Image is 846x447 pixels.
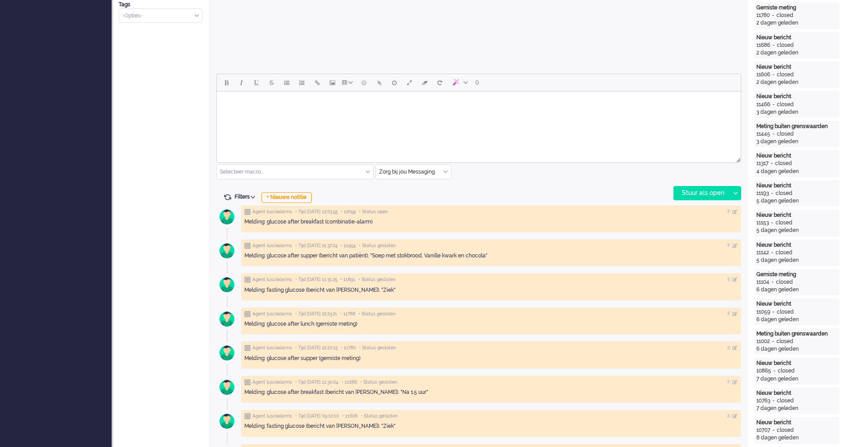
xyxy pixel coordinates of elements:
[756,360,838,367] div: Nieuw bericht
[252,379,292,385] span: Agent lusciialarms
[356,75,371,90] button: Emoticons
[475,79,479,86] span: 0
[756,419,838,426] div: Nieuw bericht
[756,330,838,338] div: Meting buiten grenswaarden
[244,422,738,430] div: Melding: fasting glucose (bericht van [PERSON_NAME]). "Ziek"
[756,271,838,278] div: Gemiste meting
[770,308,777,316] div: -
[244,277,251,283] img: ic_note_grey.svg
[776,338,793,345] div: closed
[756,426,770,434] div: 10707
[771,367,778,375] div: -
[341,345,356,351] span: • 11780
[216,240,238,262] img: avatar
[756,12,770,19] div: 11780
[216,342,238,364] img: avatar
[768,160,775,167] div: -
[252,277,292,283] span: Agent lusciialarms
[217,91,741,154] iframe: Rich Text Area
[776,219,792,227] div: closed
[341,243,356,249] span: • 11954
[756,197,838,205] div: 5 dagen geleden
[402,75,417,90] button: Fullscreen
[261,192,312,203] div: + Nieuwe notitie
[769,278,776,286] div: -
[216,206,238,228] img: avatar
[770,12,776,19] div: -
[295,345,338,351] span: • Tijd [DATE] 22:20:15
[387,75,402,90] button: Delay message
[264,75,279,90] button: Strikethrough
[295,209,338,215] span: • Tijd [DATE] 12:03:55
[295,413,339,419] span: • Tijd [DATE] 09:10:10
[359,345,396,351] span: • Status gesloten
[340,75,356,90] button: Table
[756,4,838,12] div: Gemiste meting
[294,75,310,90] button: Numbered list
[756,257,838,264] div: 5 dagen geleden
[244,413,251,419] img: ic_note_grey.svg
[776,249,792,257] div: closed
[756,405,838,412] div: 7 dagen geleden
[770,71,777,79] div: -
[756,152,838,160] div: Nieuw bericht
[674,186,730,200] div: Stuur als open
[235,194,258,200] span: Filters
[295,311,337,317] span: • Tijd [DATE] 22:23:21
[756,241,838,249] div: Nieuw bericht
[119,8,202,23] div: Select Tags
[295,379,338,385] span: • Tijd [DATE] 11:30:04
[417,75,432,90] button: Clear formatting
[279,75,294,90] button: Bullet list
[777,101,794,108] div: closed
[756,101,770,108] div: 11466
[244,252,738,260] div: Melding: glucose after supper (bericht van patiënt). "Soep met stokbrood. Vanille kwark en chocola"
[770,426,777,434] div: -
[756,434,838,442] div: 8 dagen geleden
[244,389,738,396] div: Melding: glucose after breakfast (bericht van [PERSON_NAME]). "Na 1.5 uur"
[447,75,471,90] button: AI
[244,320,738,328] div: Melding: glucose after lunch (gemiste meting)
[776,190,792,197] div: closed
[756,123,838,130] div: Meting buiten grenswaarden
[756,278,769,286] div: 11104
[252,413,292,419] span: Agent lusciialarms
[216,410,238,432] img: avatar
[361,413,398,419] span: • Status gesloten
[756,182,838,190] div: Nieuw bericht
[244,209,251,215] img: ic_note_grey.svg
[756,375,838,383] div: 7 dagen geleden
[295,243,338,249] span: • Tijd [DATE] 21:37:24
[770,41,777,49] div: -
[756,19,838,27] div: 2 dagen geleden
[216,376,238,398] img: avatar
[756,316,838,323] div: 6 dagen geleden
[756,160,768,167] div: 11317
[756,108,838,116] div: 3 dagen geleden
[777,130,794,138] div: closed
[777,426,794,434] div: closed
[244,286,738,294] div: Melding: fasting glucose (bericht van [PERSON_NAME]). "Ziek"
[342,379,357,385] span: • 11686
[770,338,776,345] div: -
[359,311,396,317] span: • Status gesloten
[769,190,776,197] div: -
[325,75,340,90] button: Insert/edit image
[756,138,838,145] div: 3 dagen geleden
[756,389,838,397] div: Nieuw bericht
[119,1,202,8] div: Tags
[776,12,793,19] div: closed
[756,49,838,57] div: 2 dagen geleden
[244,311,251,317] img: ic_note_grey.svg
[756,227,838,234] div: 5 dagen geleden
[244,243,251,249] img: ic_note_grey.svg
[359,277,396,283] span: • Status gesloten
[756,345,838,353] div: 6 dagen geleden
[756,71,770,79] div: 11606
[777,308,794,316] div: closed
[252,243,292,249] span: Agent lusciialarms
[770,130,777,138] div: -
[360,379,397,385] span: • Status gesloten
[756,286,838,294] div: 6 dagen geleden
